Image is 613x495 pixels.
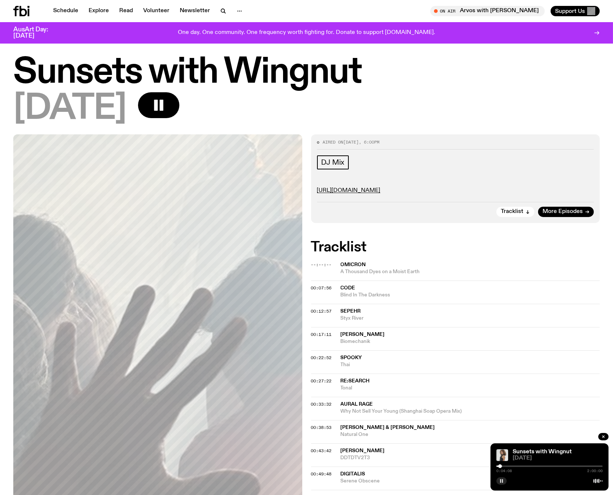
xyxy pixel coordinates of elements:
a: [URL][DOMAIN_NAME] [317,188,380,193]
span: 0:04:08 [496,469,512,473]
span: Code [341,285,355,291]
span: 2:00:00 [587,469,603,473]
span: Tracklist [501,209,523,214]
span: Aired on [323,139,344,145]
span: [DATE] [513,456,603,461]
span: 00:07:56 [311,285,332,291]
a: Explore [84,6,113,16]
h1: Sunsets with Wingnut [13,56,600,89]
span: [PERSON_NAME] & [PERSON_NAME] [341,425,435,430]
span: 00:27:22 [311,378,332,384]
span: Serene Obscene [341,478,600,485]
button: 00:12:57 [311,309,332,313]
span: [DATE] [13,92,126,126]
span: Digitalis [341,471,365,477]
button: 00:49:48 [311,472,332,476]
span: 00:22:52 [311,355,332,361]
img: Tangela looks past her left shoulder into the camera with an inquisitive look. She is wearing a s... [496,449,508,461]
span: Styx River [341,315,600,322]
span: Spooky [341,355,362,360]
span: --:--:-- [311,262,332,268]
button: 00:38:53 [311,426,332,430]
span: Biomechanik [341,338,600,345]
span: 00:12:57 [311,308,332,314]
a: Sunsets with Wingnut [513,449,572,455]
button: Tracklist [496,207,534,217]
button: 00:22:52 [311,356,332,360]
span: [PERSON_NAME] [341,448,385,453]
button: 00:33:32 [311,402,332,406]
span: Thai [341,361,600,368]
span: More Episodes [543,209,583,214]
span: 00:38:53 [311,424,332,430]
span: Sepehr [341,309,361,314]
span: Blind In The Darkness [341,292,600,299]
a: More Episodes [538,207,594,217]
button: 00:17:11 [311,333,332,337]
button: Support Us [551,6,600,16]
span: Re:search [341,378,370,384]
span: [DATE] [344,139,359,145]
p: One day. One community. One frequency worth fighting for. Donate to support [DOMAIN_NAME]. [178,30,435,36]
a: Schedule [49,6,83,16]
span: Natural One [341,431,600,438]
span: Tonal [341,385,600,392]
span: Aural Rage [341,402,373,407]
button: 00:27:22 [311,379,332,383]
a: Newsletter [175,6,214,16]
span: 00:17:11 [311,331,332,337]
span: , 6:00pm [359,139,380,145]
span: 00:49:48 [311,471,332,477]
h3: AusArt Day: [DATE] [13,27,61,39]
span: [PERSON_NAME] [341,332,385,337]
span: 00:33:32 [311,401,332,407]
span: A Thousand Dyes on a Moist Earth [341,268,600,275]
span: DJ Mix [321,158,345,166]
a: Volunteer [139,6,174,16]
button: 00:43:42 [311,449,332,453]
span: Support Us [555,8,585,14]
span: Why Not Sell Your Young (Shanghai Soap Opera Mix) [341,408,600,415]
a: DJ Mix [317,155,349,169]
span: Omicron [341,262,366,267]
span: 00:43:42 [311,448,332,454]
button: On AirArvos with [PERSON_NAME] [430,6,545,16]
a: Read [115,6,137,16]
span: DDTDTV2T3 [341,454,600,461]
h2: Tracklist [311,241,600,254]
button: 00:07:56 [311,286,332,290]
